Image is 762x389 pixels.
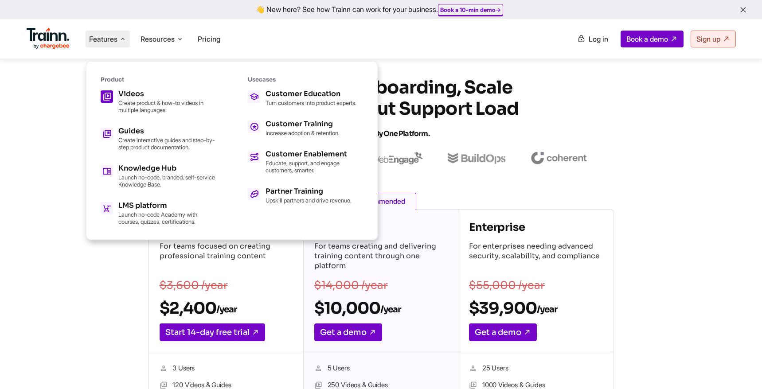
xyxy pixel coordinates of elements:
[314,298,447,318] h2: $10,000
[266,90,356,97] h5: Customer Education
[440,6,501,13] a: Book a 10-min demo→
[248,121,363,136] a: Customer Training Increase adoption & retention.
[101,128,216,151] a: Guides Create interactive guides and step-by-step product documentation.
[266,197,352,204] p: Upskill partners and drive revenue.
[248,188,363,204] a: Partner Training Upskill partners and drive revenue.
[371,152,423,164] img: webengage logo
[469,279,545,292] s: $55,000 /year
[589,35,608,43] span: Log in
[469,298,602,318] h2: $39,900
[537,304,557,315] sub: /year
[266,129,340,136] p: Increase adoption & retention.
[626,35,668,43] span: Book a demo
[469,363,602,374] li: 25 Users
[266,99,356,106] p: Turn customers into product experts.
[101,90,216,113] a: Videos Create product & how-to videos in multiple languages.
[160,323,265,341] a: Start 14-day free trial
[696,35,720,43] span: Sign up
[314,363,447,374] li: 5 Users
[160,298,293,318] h2: $2,400
[266,151,363,158] h5: Customer Enablement
[332,129,430,138] span: All Powered by One Platform.
[266,159,363,174] p: Educate, support, and engage customers, smarter.
[314,241,447,272] p: For teams creating and delivering training content through one platform
[118,174,216,188] p: Launch no-code, branded, self-service Knowledge Base.
[118,211,216,225] p: Launch no-code Academy with courses, quizzes, certifications.
[266,188,352,195] h5: Partner Training
[440,6,496,13] b: Book a 10-min demo
[345,193,416,210] span: Recommended
[314,323,382,341] a: Get a demo
[248,90,363,106] a: Customer Education Turn customers into product experts.
[572,31,614,47] a: Log in
[89,34,117,44] span: Features
[160,363,293,374] li: 3 Users
[118,128,216,135] h5: Guides
[380,304,401,315] sub: /year
[531,152,587,164] img: coherent logo
[469,323,537,341] a: Get a demo
[27,28,70,49] img: Trainn Logo
[266,121,340,128] h5: Customer Training
[101,165,216,188] a: Knowledge Hub Launch no-code, branded, self-service Knowledge Base.
[691,31,736,47] a: Sign up
[469,220,602,234] h4: Enterprise
[5,5,757,14] div: 👋 New here? See how Trainn can work for your business.
[718,346,762,389] iframe: Chat Widget
[160,241,293,272] p: For teams focused on creating professional training content
[118,136,216,151] p: Create interactive guides and step-by-step product documentation.
[118,165,216,172] h5: Knowledge Hub
[118,202,216,209] h5: LMS platform
[621,31,684,47] a: Book a demo
[141,34,175,44] span: Resources
[160,279,228,292] s: $3,600 /year
[248,76,363,83] h6: Usecases
[314,279,388,292] s: $14,000 /year
[248,151,363,174] a: Customer Enablement Educate, support, and engage customers, smarter.
[118,90,216,97] h5: Videos
[198,35,220,43] a: Pricing
[101,76,216,83] h6: Product
[314,220,447,234] h4: Scale
[469,241,602,272] p: For enterprises needing advanced security, scalability, and compliance
[118,99,216,113] p: Create product & how-to videos in multiple languages.
[216,304,237,315] sub: /year
[448,153,506,164] img: buildops logo
[101,202,216,225] a: LMS platform Launch no-code Academy with courses, quizzes, certifications.
[222,77,541,144] h1: Accelerate Onboarding, Scale Training, and Cut Support Load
